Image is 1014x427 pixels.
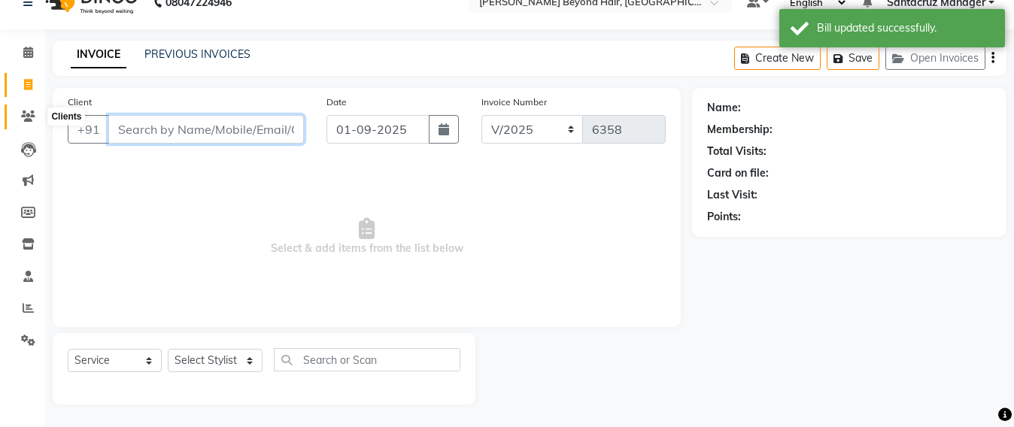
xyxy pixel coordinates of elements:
a: INVOICE [71,41,126,68]
label: Client [68,95,92,109]
input: Search or Scan [274,348,460,371]
div: Bill updated successfully. [817,20,994,36]
input: Search by Name/Mobile/Email/Code [108,115,304,144]
a: PREVIOUS INVOICES [144,47,250,61]
div: Card on file: [707,165,769,181]
button: Save [827,47,879,70]
div: Last Visit: [707,187,757,203]
span: Select & add items from the list below [68,162,666,312]
label: Invoice Number [481,95,547,109]
div: Total Visits: [707,144,767,159]
button: Open Invoices [885,47,985,70]
div: Membership: [707,122,773,138]
div: Name: [707,100,741,116]
button: +91 [68,115,110,144]
button: Create New [734,47,821,70]
div: Points: [707,209,741,225]
label: Date [326,95,347,109]
div: Clients [47,108,85,126]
